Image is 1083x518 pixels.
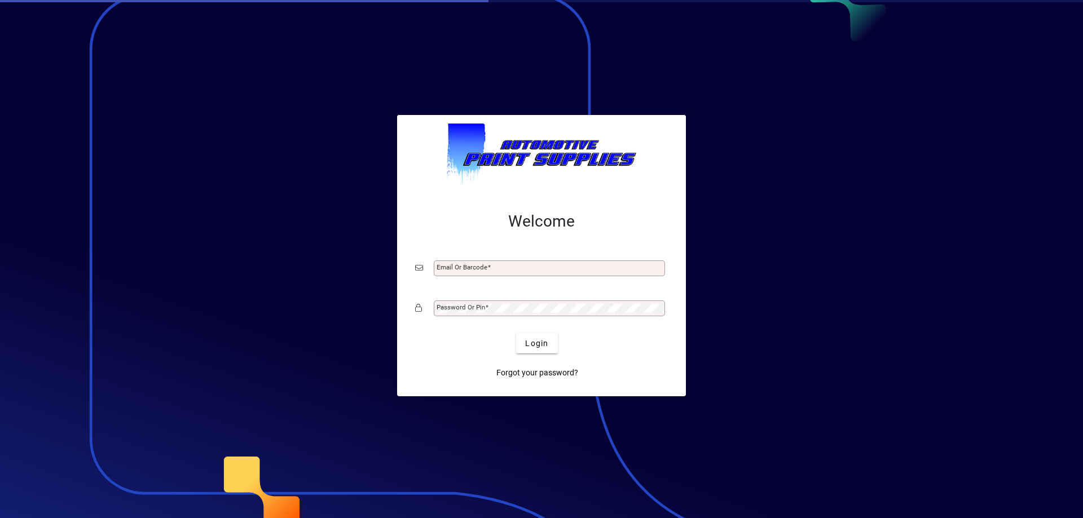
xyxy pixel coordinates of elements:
h2: Welcome [415,212,668,231]
a: Forgot your password? [492,362,583,383]
span: Login [525,338,548,349]
mat-label: Password or Pin [437,303,485,311]
span: Forgot your password? [496,367,578,379]
button: Login [516,333,557,353]
mat-label: Email or Barcode [437,263,487,271]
